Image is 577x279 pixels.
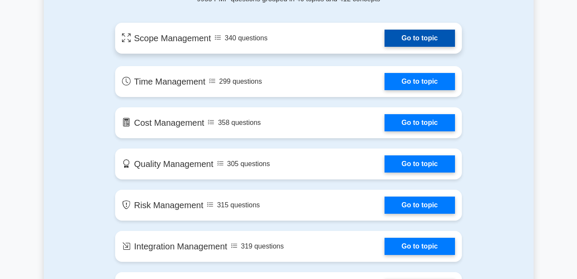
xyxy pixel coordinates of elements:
[385,114,455,131] a: Go to topic
[385,30,455,47] a: Go to topic
[385,197,455,214] a: Go to topic
[385,238,455,255] a: Go to topic
[385,73,455,90] a: Go to topic
[385,155,455,173] a: Go to topic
